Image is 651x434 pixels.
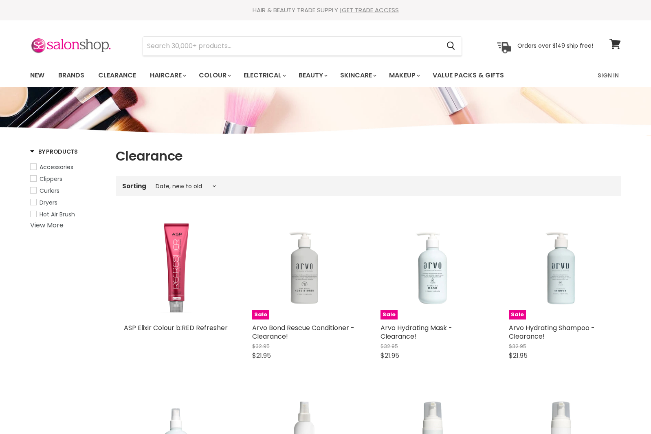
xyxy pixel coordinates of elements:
[144,67,191,84] a: Haircare
[30,163,106,172] a: Accessories
[252,310,269,319] span: Sale
[252,216,356,319] img: Arvo Bond Rescue Conditioner - Clearance!
[40,175,62,183] span: Clippers
[122,183,146,189] label: Sorting
[40,198,57,207] span: Dryers
[40,210,75,218] span: Hot Air Brush
[24,64,552,87] ul: Main menu
[517,42,593,49] p: Orders over $149 ship free!
[40,163,73,171] span: Accessories
[293,67,332,84] a: Beauty
[380,216,484,319] a: Arvo Hydrating Mask - Clearance!Sale
[509,342,526,350] span: $32.95
[30,186,106,195] a: Curlers
[20,6,631,14] div: HAIR & BEAUTY TRADE SUPPLY |
[380,351,399,360] span: $21.95
[427,67,510,84] a: Value Packs & Gifts
[509,323,595,341] a: Arvo Hydrating Shampoo - Clearance!
[238,67,291,84] a: Electrical
[380,342,398,350] span: $32.95
[30,220,64,230] a: View More
[593,67,624,84] a: Sign In
[252,323,354,341] a: Arvo Bond Rescue Conditioner - Clearance!
[380,216,484,319] img: Arvo Hydrating Mask - Clearance!
[30,198,106,207] a: Dryers
[509,351,528,360] span: $21.95
[40,187,59,195] span: Curlers
[509,216,613,319] a: Arvo Hydrating Shampoo - Clearance!Sale
[380,310,398,319] span: Sale
[509,310,526,319] span: Sale
[380,323,452,341] a: Arvo Hydrating Mask - Clearance!
[334,67,381,84] a: Skincare
[509,216,613,319] img: Arvo Hydrating Shampoo - Clearance!
[440,37,462,55] button: Search
[30,148,78,156] h3: By Products
[383,67,425,84] a: Makeup
[116,148,621,165] h1: Clearance
[20,64,631,87] nav: Main
[252,342,270,350] span: $32.95
[52,67,90,84] a: Brands
[342,6,399,14] a: GET TRADE ACCESS
[143,36,462,56] form: Product
[30,210,106,219] a: Hot Air Brush
[92,67,142,84] a: Clearance
[30,174,106,183] a: Clippers
[143,37,440,55] input: Search
[124,323,228,333] a: ASP Elixir Colour b:RED Refresher
[252,216,356,319] a: Arvo Bond Rescue Conditioner - Clearance!Sale
[24,67,51,84] a: New
[124,216,228,319] img: ASP Elixir Colour b:RED Refresher
[252,351,271,360] span: $21.95
[193,67,236,84] a: Colour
